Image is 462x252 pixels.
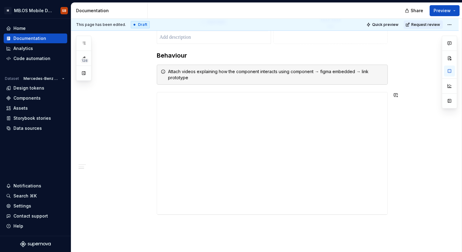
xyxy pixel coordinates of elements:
[13,55,50,62] div: Code automation
[4,103,67,113] a: Assets
[62,8,66,13] div: SB
[24,76,60,81] span: Mercedes-Benz 2.0
[20,241,51,247] svg: Supernova Logo
[13,193,37,199] div: Search ⌘K
[411,8,423,14] span: Share
[4,123,67,133] a: Data sources
[4,34,67,43] a: Documentation
[4,44,67,53] a: Analytics
[13,223,23,229] div: Help
[4,23,67,33] a: Home
[4,7,12,14] div: M
[13,203,31,209] div: Settings
[13,183,41,189] div: Notifications
[4,54,67,63] a: Code automation
[434,8,451,14] span: Preview
[131,21,150,28] div: Draft
[13,95,41,101] div: Components
[430,5,460,16] button: Preview
[13,213,48,219] div: Contact support
[411,22,440,27] span: Request review
[13,115,51,121] div: Storybook stories
[4,83,67,93] a: Design tokens
[4,93,67,103] a: Components
[4,113,67,123] a: Storybook stories
[4,221,67,231] button: Help
[76,22,126,27] span: This page has been edited.
[402,5,427,16] button: Share
[4,201,67,211] a: Settings
[4,181,67,191] button: Notifications
[13,105,28,111] div: Assets
[168,69,384,81] div: Attach videos explaining how the component interacts using component → figma embedded → link prot...
[14,8,53,14] div: MB.OS Mobile Design System
[404,20,443,29] button: Request review
[5,76,19,81] div: Dataset
[13,45,33,51] div: Analytics
[13,85,44,91] div: Design tokens
[13,35,46,41] div: Documentation
[1,4,70,17] button: MMB.OS Mobile Design SystemSB
[21,74,67,83] button: Mercedes-Benz 2.0
[13,25,26,31] div: Home
[4,211,67,221] button: Contact support
[81,58,89,63] span: 128
[13,125,42,131] div: Data sources
[372,22,398,27] span: Quick preview
[76,8,145,14] div: Documentation
[365,20,401,29] button: Quick preview
[157,51,388,60] h3: Behaviour
[4,191,67,201] button: Search ⌘K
